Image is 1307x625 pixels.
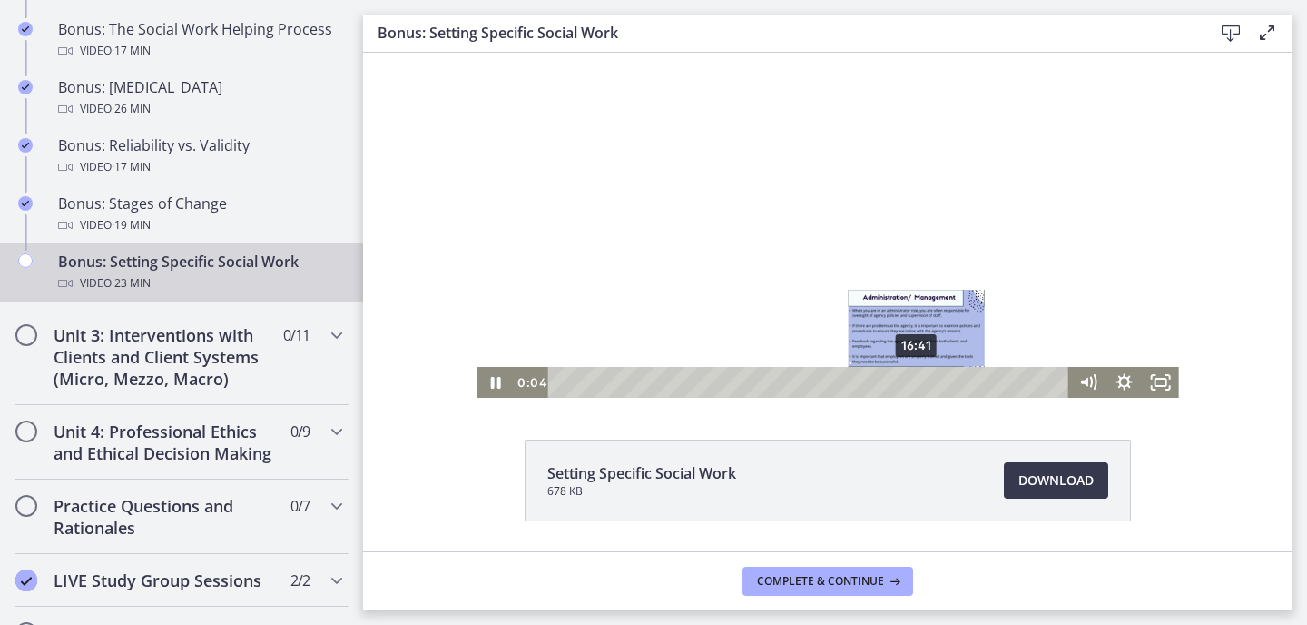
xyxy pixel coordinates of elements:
[54,324,275,390] h2: Unit 3: Interventions with Clients and Client Systems (Micro, Mezzo, Macro)
[112,273,151,294] span: · 23 min
[707,364,743,395] button: Mute
[780,364,816,395] button: Fullscreen
[18,80,33,94] i: Completed
[18,196,33,211] i: Completed
[18,22,33,36] i: Completed
[290,495,310,517] span: 0 / 7
[757,574,884,589] span: Complete & continue
[54,421,275,464] h2: Unit 4: Professional Ethics and Ethical Decision Making
[58,18,341,62] div: Bonus: The Social Work Helping Process
[58,214,341,236] div: Video
[58,76,341,120] div: Bonus: [MEDICAL_DATA]
[290,421,310,442] span: 0 / 9
[15,570,37,591] i: Completed
[54,570,275,591] h2: LIVE Study Group Sessions
[18,138,33,153] i: Completed
[112,98,151,120] span: · 26 min
[58,98,341,120] div: Video
[283,324,310,346] span: 0 / 11
[290,570,310,591] span: 2 / 2
[547,462,736,484] span: Setting Specific Social Work
[112,156,151,178] span: · 17 min
[363,3,1292,398] iframe: Video Lesson
[58,273,341,294] div: Video
[1018,470,1094,491] span: Download
[1004,462,1108,499] a: Download
[112,40,151,62] span: · 17 min
[112,214,151,236] span: · 19 min
[58,40,341,62] div: Video
[54,495,275,539] h2: Practice Questions and Rationales
[743,364,780,395] button: Show settings menu
[378,22,1184,44] h3: Bonus: Setting Specific Social Work
[58,134,341,178] div: Bonus: Reliability vs. Validity
[742,567,913,596] button: Complete & continue
[58,251,341,294] div: Bonus: Setting Specific Social Work
[58,156,341,178] div: Video
[58,193,341,236] div: Bonus: Stages of Change
[547,484,736,499] span: 678 KB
